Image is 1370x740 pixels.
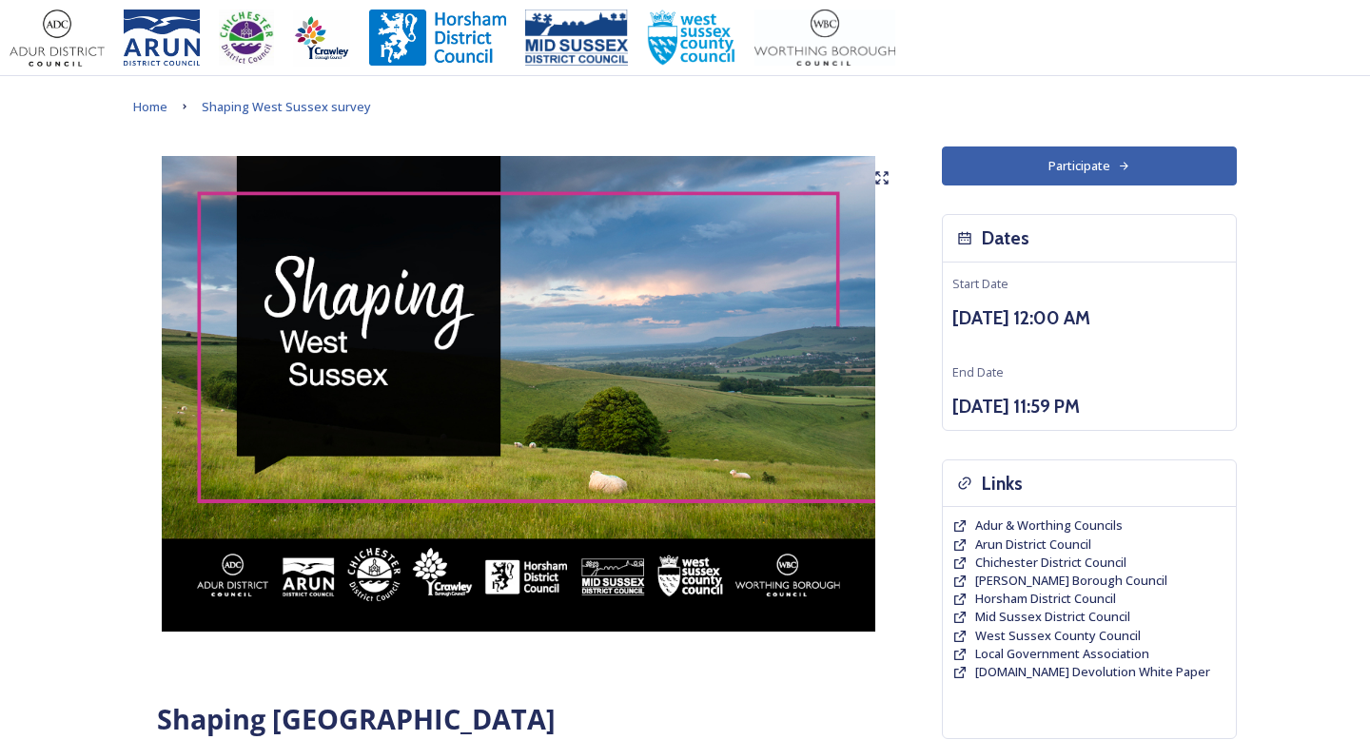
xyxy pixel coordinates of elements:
img: Horsham%20DC%20Logo.jpg [369,10,506,67]
a: [PERSON_NAME] Borough Council [975,572,1167,590]
img: Crawley%20BC%20logo.jpg [293,10,350,67]
a: West Sussex County Council [975,627,1141,645]
strong: Shaping [GEOGRAPHIC_DATA] [157,700,556,737]
span: Start Date [952,275,1008,292]
span: Horsham District Council [975,590,1116,607]
span: Shaping West Sussex survey [202,98,371,115]
h3: Links [982,470,1023,497]
img: Arun%20District%20Council%20logo%20blue%20CMYK.jpg [124,10,200,67]
a: Horsham District Council [975,590,1116,608]
span: Home [133,98,167,115]
button: Participate [942,146,1237,185]
span: [PERSON_NAME] Borough Council [975,572,1167,589]
a: Arun District Council [975,536,1091,554]
span: Local Government Association [975,645,1149,662]
img: Worthing_Adur%20%281%29.jpg [754,10,895,67]
a: Mid Sussex District Council [975,608,1130,626]
span: West Sussex County Council [975,627,1141,644]
h3: [DATE] 12:00 AM [952,304,1226,332]
span: Chichester District Council [975,554,1126,571]
span: Arun District Council [975,536,1091,553]
h3: Dates [982,224,1029,252]
img: WSCCPos-Spot-25mm.jpg [647,10,736,67]
span: Adur & Worthing Councils [975,516,1123,534]
h3: [DATE] 11:59 PM [952,393,1226,420]
a: Home [133,95,167,118]
span: [DOMAIN_NAME] Devolution White Paper [975,663,1210,680]
img: 150ppimsdc%20logo%20blue.png [525,10,628,67]
span: End Date [952,363,1004,380]
a: Chichester District Council [975,554,1126,572]
img: Adur%20logo%20%281%29.jpeg [10,10,105,67]
span: Mid Sussex District Council [975,608,1130,625]
a: Shaping West Sussex survey [202,95,371,118]
a: Local Government Association [975,645,1149,663]
img: CDC%20Logo%20-%20you%20may%20have%20a%20better%20version.jpg [219,10,274,67]
a: Adur & Worthing Councils [975,516,1123,535]
a: [DOMAIN_NAME] Devolution White Paper [975,663,1210,681]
